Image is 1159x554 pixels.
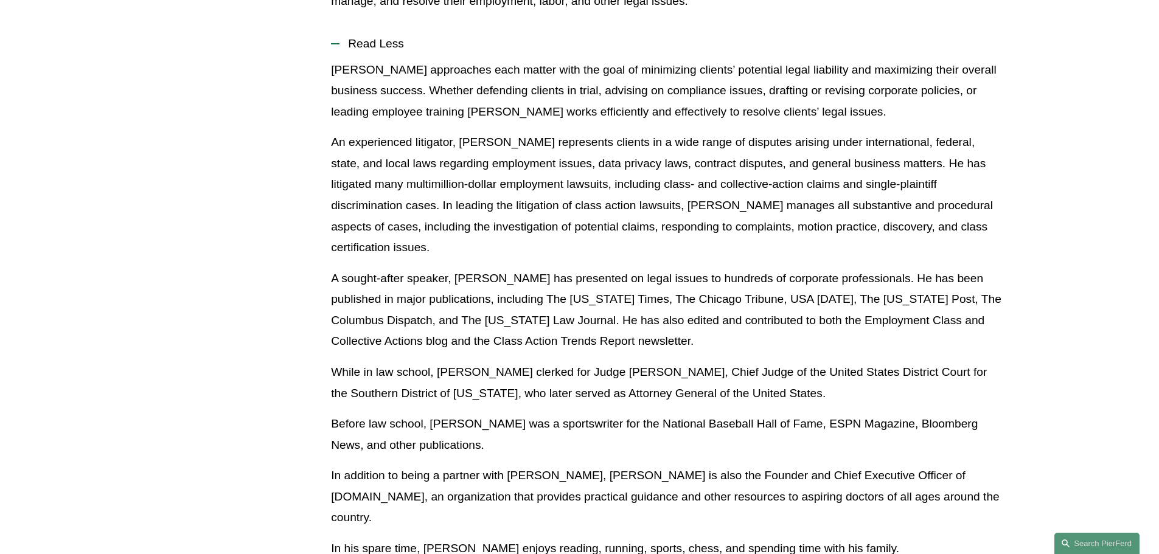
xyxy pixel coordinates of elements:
[339,37,1005,50] span: Read Less
[331,362,1005,404] p: While in law school, [PERSON_NAME] clerked for Judge [PERSON_NAME], Chief Judge of the United Sta...
[1054,533,1140,554] a: Search this site
[331,465,1005,528] p: In addition to being a partner with [PERSON_NAME], [PERSON_NAME] is also the Founder and Chief Ex...
[331,414,1005,455] p: Before law school, [PERSON_NAME] was a sportswriter for the National Baseball Hall of Fame, ESPN ...
[331,60,1005,123] p: [PERSON_NAME] approaches each matter with the goal of minimizing clients’ potential legal liabili...
[331,132,1005,258] p: An experienced litigator, [PERSON_NAME] represents clients in a wide range of disputes arising un...
[331,28,1005,60] button: Read Less
[331,268,1005,352] p: A sought-after speaker, [PERSON_NAME] has presented on legal issues to hundreds of corporate prof...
